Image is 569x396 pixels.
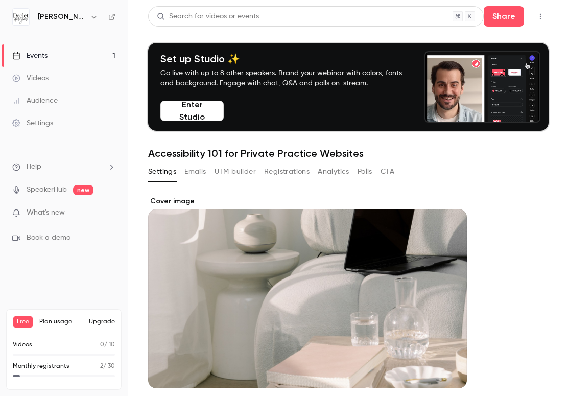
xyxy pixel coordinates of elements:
[160,68,416,88] p: Go live with up to 8 other speakers. Brand your webinar with colors, fonts and background. Engage...
[12,118,53,128] div: Settings
[160,53,416,65] h4: Set up Studio ✨
[12,73,49,83] div: Videos
[381,164,394,180] button: CTA
[100,340,115,350] p: / 10
[100,363,103,369] span: 2
[148,164,176,180] button: Settings
[12,51,48,61] div: Events
[27,232,70,243] span: Book a demo
[13,316,33,328] span: Free
[318,164,349,180] button: Analytics
[100,362,115,371] p: / 30
[12,161,115,172] li: help-dropdown-opener
[160,101,224,121] button: Enter Studio
[484,6,524,27] button: Share
[157,11,259,22] div: Search for videos or events
[184,164,206,180] button: Emails
[13,362,69,371] p: Monthly registrants
[27,207,65,218] span: What's new
[73,185,93,195] span: new
[12,96,58,106] div: Audience
[148,196,467,206] label: Cover image
[13,340,32,350] p: Videos
[89,318,115,326] button: Upgrade
[13,9,29,25] img: Declet Designs
[27,161,41,172] span: Help
[215,164,256,180] button: UTM builder
[100,342,104,348] span: 0
[358,164,372,180] button: Polls
[27,184,67,195] a: SpeakerHub
[148,147,549,159] h1: Accessibility 101 for Private Practice Websites
[264,164,310,180] button: Registrations
[148,196,467,388] section: Cover image
[39,318,83,326] span: Plan usage
[38,12,86,22] h6: [PERSON_NAME] Designs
